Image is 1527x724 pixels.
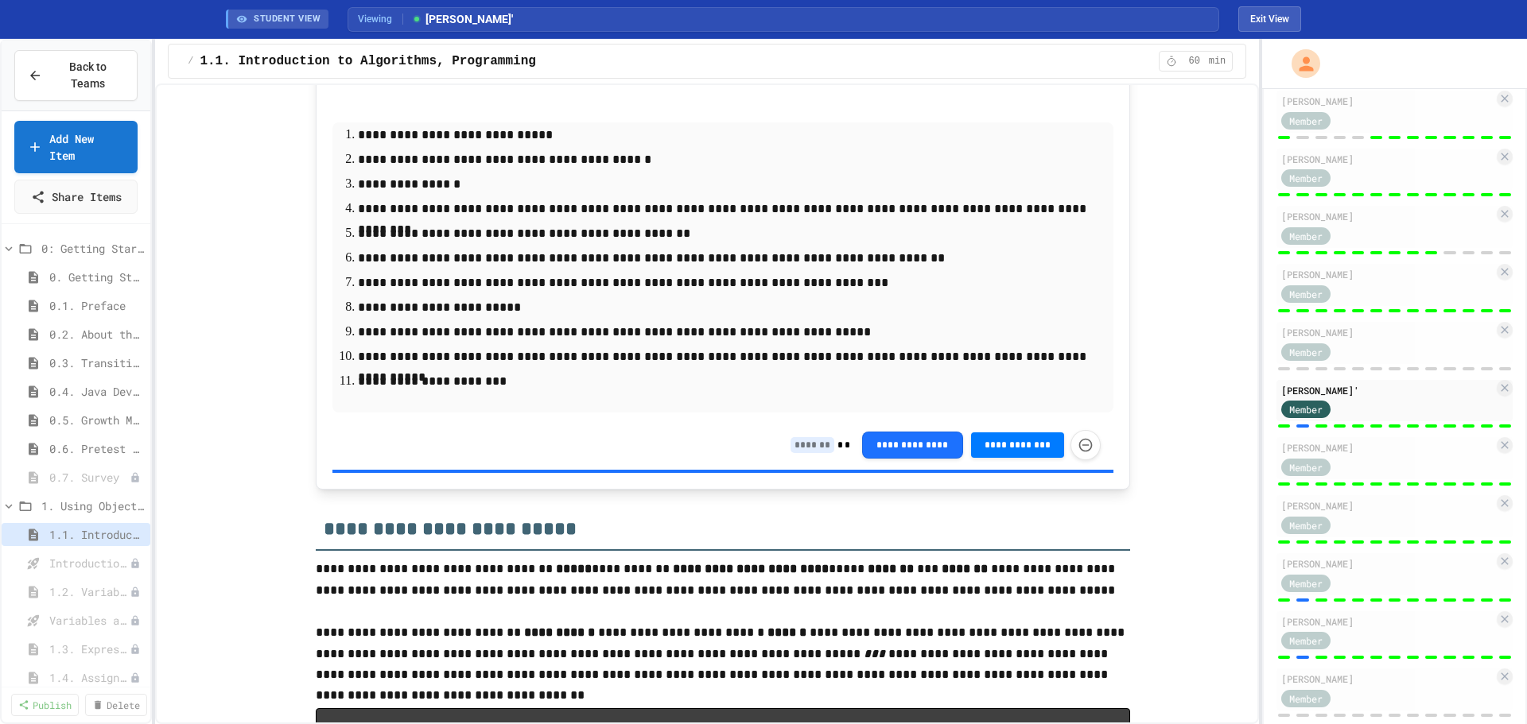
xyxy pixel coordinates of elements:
[1289,287,1323,301] span: Member
[1281,267,1494,281] div: [PERSON_NAME]
[188,55,193,68] span: /
[49,354,144,371] span: 0.3. Transitioning from AP CSP to AP CSA
[49,669,130,686] span: 1.4. Assignment and Input
[49,269,144,285] span: 0. Getting Started
[130,672,141,683] div: Unpublished
[14,180,138,214] a: Share Items
[1281,325,1494,339] div: [PERSON_NAME]
[49,412,144,428] span: 0.5. Growth Mindset and Pair Programming
[411,11,513,28] span: [PERSON_NAME]'
[1289,114,1323,128] span: Member
[1289,576,1323,590] span: Member
[1281,498,1494,513] div: [PERSON_NAME]
[254,13,321,26] span: STUDENT VIEW
[49,440,144,457] span: 0.6. Pretest for the AP CSA Exam
[200,52,651,71] span: 1.1. Introduction to Algorithms, Programming, and Compilers
[1281,94,1494,108] div: [PERSON_NAME]
[1182,55,1207,68] span: 60
[130,587,141,598] div: Unpublished
[1289,460,1323,474] span: Member
[49,297,144,314] span: 0.1. Preface
[1289,691,1323,706] span: Member
[49,383,144,400] span: 0.4. Java Development Environments
[14,121,138,173] a: Add New Item
[1281,556,1494,571] div: [PERSON_NAME]
[1289,633,1323,648] span: Member
[1209,55,1226,68] span: min
[1281,440,1494,455] div: [PERSON_NAME]
[49,326,144,343] span: 0.2. About the AP CSA Exam
[1275,45,1324,82] div: My Account
[1238,6,1301,32] button: Exit student view
[358,12,403,26] span: Viewing
[1281,672,1494,686] div: [PERSON_NAME]
[49,469,130,486] span: 0.7. Survey
[130,472,141,483] div: Unpublished
[49,555,130,571] span: Introduction to Algorithms, Programming, and Compilers
[130,558,141,569] div: Unpublished
[1289,518,1323,532] span: Member
[49,641,130,657] span: 1.3. Expressions and Output [New]
[1289,171,1323,185] span: Member
[41,498,144,514] span: 1. Using Objects and Methods
[85,694,147,716] a: Delete
[1281,152,1494,166] div: [PERSON_NAME]
[1281,614,1494,629] div: [PERSON_NAME]
[52,59,124,92] span: Back to Teams
[49,526,144,543] span: 1.1. Introduction to Algorithms, Programming, and Compilers
[14,50,138,101] button: Back to Teams
[1289,402,1323,416] span: Member
[49,612,130,629] span: Variables and Data Types - Quiz
[1289,345,1323,359] span: Member
[130,615,141,626] div: Unpublished
[1281,383,1494,397] div: [PERSON_NAME]'
[130,644,141,655] div: Unpublished
[49,583,130,600] span: 1.2. Variables and Data Types
[11,694,79,716] a: Publish
[41,240,144,257] span: 0: Getting Started
[1281,209,1494,223] div: [PERSON_NAME]
[1289,229,1323,243] span: Member
[1070,430,1101,460] button: Force resubmission of student's answer (Admin only)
